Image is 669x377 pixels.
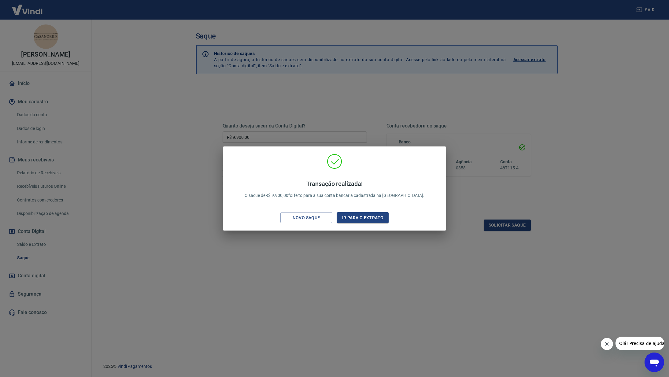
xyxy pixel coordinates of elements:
span: Olá! Precisa de ajuda? [4,4,51,9]
button: Ir para o extrato [337,212,389,224]
iframe: Close message [601,338,613,350]
div: Novo saque [285,214,327,222]
p: O saque de R$ 9.900,00 foi feito para a sua conta bancária cadastrada na [GEOGRAPHIC_DATA]. [245,180,425,199]
button: Novo saque [280,212,332,224]
iframe: Message from company [615,337,664,350]
iframe: Button to launch messaging window [645,353,664,372]
h4: Transação realizada! [245,180,425,187]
